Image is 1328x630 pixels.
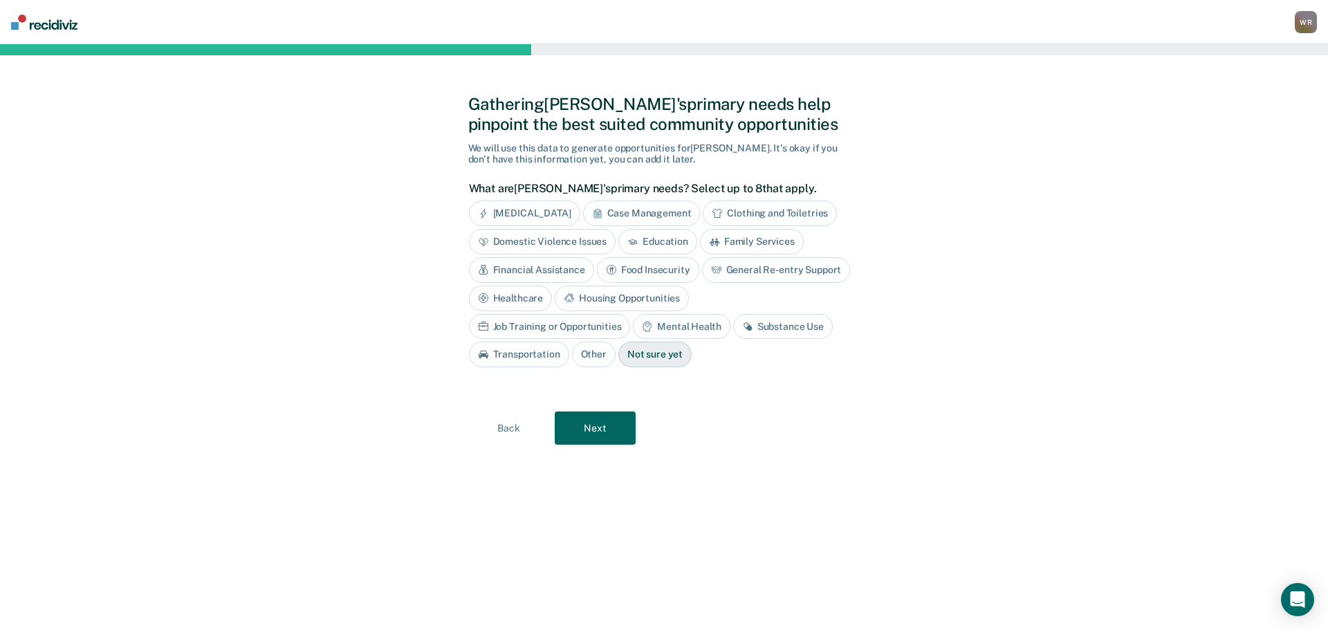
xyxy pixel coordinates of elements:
label: What are [PERSON_NAME]'s primary needs? Select up to 8 that apply. [469,182,853,195]
div: Open Intercom Messenger [1281,583,1314,616]
button: Next [555,411,636,445]
div: Healthcare [469,286,553,311]
div: Substance Use [733,314,833,340]
div: Not sure yet [618,342,692,367]
div: Education [618,229,697,254]
div: Clothing and Toiletries [703,201,837,226]
div: Mental Health [633,314,730,340]
div: Transportation [469,342,569,367]
div: W R [1295,11,1317,33]
div: Family Services [700,229,804,254]
button: Back [468,411,549,445]
div: Other [572,342,616,367]
div: [MEDICAL_DATA] [469,201,580,226]
div: We will use this data to generate opportunities for [PERSON_NAME] . It's okay if you don't have t... [468,142,860,166]
button: WR [1295,11,1317,33]
div: Gathering [PERSON_NAME]'s primary needs help pinpoint the best suited community opportunities [468,94,860,134]
div: Job Training or Opportunities [469,314,631,340]
div: Housing Opportunities [555,286,689,311]
div: Food Insecurity [597,257,699,283]
div: Case Management [583,201,701,226]
div: Financial Assistance [469,257,594,283]
div: General Re-entry Support [702,257,851,283]
div: Domestic Violence Issues [469,229,616,254]
img: Recidiviz [11,15,77,30]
